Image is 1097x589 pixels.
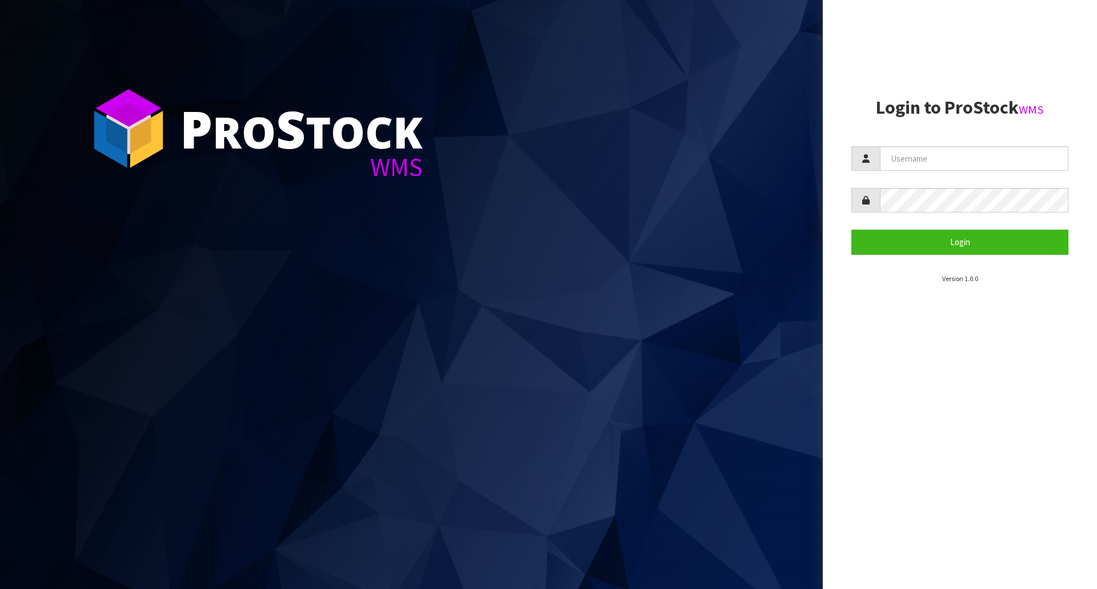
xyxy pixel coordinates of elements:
[851,98,1068,118] h2: Login to ProStock
[180,103,423,154] div: ro tock
[86,86,171,171] img: ProStock Cube
[851,230,1068,254] button: Login
[276,94,306,163] span: S
[880,146,1068,171] input: Username
[180,94,213,163] span: P
[942,274,978,283] small: Version 1.0.0
[1019,102,1044,117] small: WMS
[180,154,423,180] div: WMS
